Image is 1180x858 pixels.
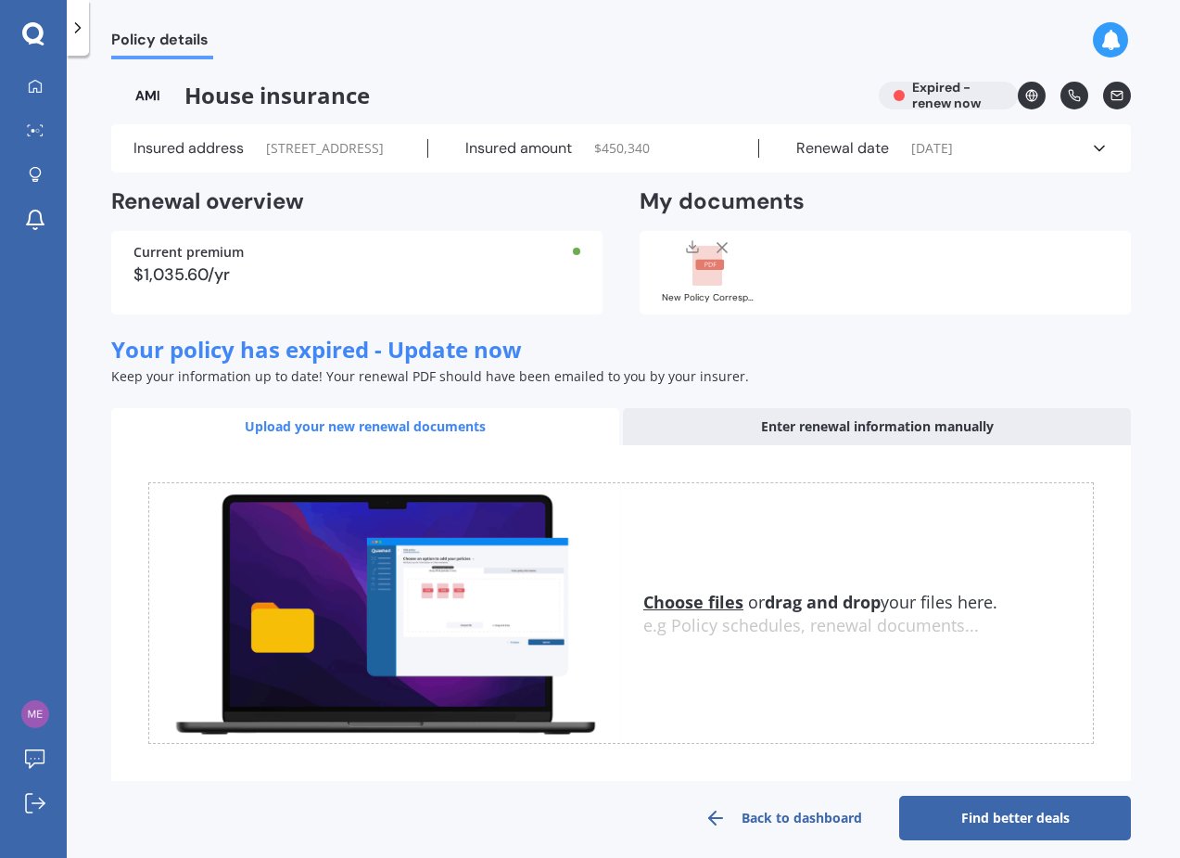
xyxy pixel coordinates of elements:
span: House insurance [111,82,864,109]
div: Upload your new renewal documents [111,408,619,445]
a: Back to dashboard [667,796,899,840]
span: Your policy has expired - Update now [111,334,522,365]
h2: My documents [640,187,805,216]
div: e.g Policy schedules, renewal documents... [643,616,1093,636]
img: 521a4e3e007fd485c3dab5897d95e98a [21,700,49,728]
span: Policy details [111,31,213,56]
b: drag and drop [765,591,881,613]
div: $1,035.60/yr [133,266,580,283]
span: Keep your information up to date! Your renewal PDF should have been emailed to you by your insurer. [111,367,749,385]
div: Enter renewal information manually [623,408,1131,445]
span: [DATE] [911,139,953,158]
h2: Renewal overview [111,187,603,216]
img: AMI-text-1.webp [111,82,184,109]
u: Choose files [643,591,743,613]
a: Find better deals [899,796,1131,840]
span: [STREET_ADDRESS] [266,139,384,158]
div: New Policy Correspondence - D0016323924.pdf [662,293,755,302]
label: Renewal date [796,139,889,158]
img: upload.de96410c8ce839c3fdd5.gif [149,483,621,744]
span: $ 450,340 [594,139,650,158]
span: or your files here. [643,591,997,613]
label: Insured address [133,139,244,158]
label: Insured amount [465,139,572,158]
div: Current premium [133,246,580,259]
